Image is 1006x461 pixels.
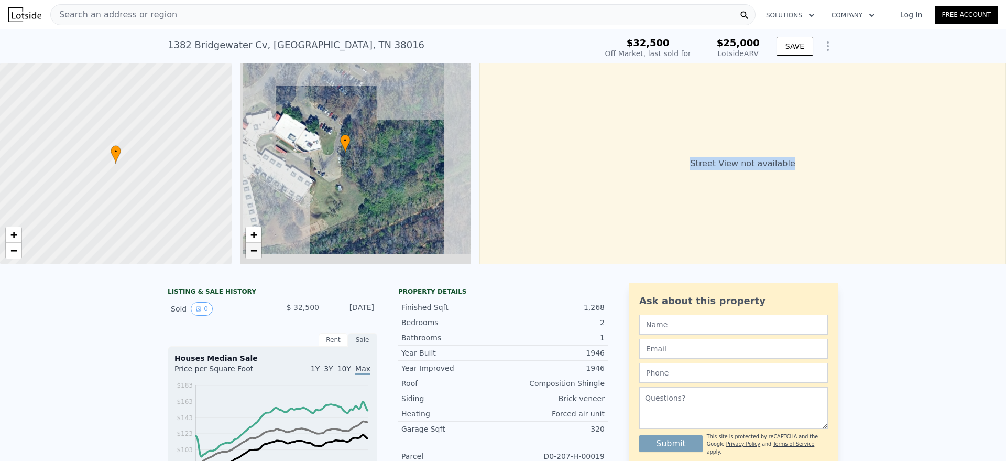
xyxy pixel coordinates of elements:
[10,244,17,257] span: −
[250,228,257,241] span: +
[888,9,935,20] a: Log In
[503,424,605,434] div: 320
[605,48,691,59] div: Off Market, last sold for
[717,37,760,48] span: $25,000
[327,302,374,316] div: [DATE]
[401,409,503,419] div: Heating
[250,244,257,257] span: −
[401,333,503,343] div: Bathrooms
[503,317,605,328] div: 2
[777,37,813,56] button: SAVE
[8,7,41,22] img: Lotside
[324,364,333,373] span: 3Y
[935,6,998,24] a: Free Account
[111,145,121,164] div: •
[337,364,351,373] span: 10Y
[503,409,605,419] div: Forced air unit
[401,317,503,328] div: Bedrooms
[311,364,320,373] span: 1Y
[177,414,193,422] tspan: $143
[503,333,605,343] div: 1
[6,243,21,259] a: Zoom out
[348,333,377,347] div: Sale
[401,378,503,389] div: Roof
[6,227,21,243] a: Zoom in
[503,348,605,358] div: 1946
[174,353,370,363] div: Houses Median Sale
[177,430,193,437] tspan: $123
[340,136,351,145] span: •
[246,243,261,259] a: Zoom out
[319,333,348,347] div: Rent
[111,147,121,156] span: •
[177,382,193,389] tspan: $183
[51,8,177,21] span: Search an address or region
[639,294,828,308] div: Ask about this property
[758,6,823,25] button: Solutions
[503,378,605,389] div: Composition Shingle
[503,363,605,373] div: 1946
[401,424,503,434] div: Garage Sqft
[168,38,424,52] div: 1382 Bridgewater Cv , [GEOGRAPHIC_DATA] , TN 38016
[479,63,1006,264] div: Street View not available
[717,48,760,59] div: Lotside ARV
[177,398,193,405] tspan: $163
[639,315,828,335] input: Name
[639,339,828,359] input: Email
[168,287,377,298] div: LISTING & SALE HISTORY
[639,435,703,452] button: Submit
[639,363,828,383] input: Phone
[503,302,605,313] div: 1,268
[401,363,503,373] div: Year Improved
[401,302,503,313] div: Finished Sqft
[401,393,503,404] div: Siding
[177,446,193,454] tspan: $103
[398,287,608,296] div: Property details
[340,134,351,153] div: •
[773,441,814,447] a: Terms of Service
[355,364,370,375] span: Max
[627,37,670,48] span: $32,500
[823,6,883,25] button: Company
[246,227,261,243] a: Zoom in
[401,348,503,358] div: Year Built
[726,441,760,447] a: Privacy Policy
[171,302,264,316] div: Sold
[287,303,319,312] span: $ 32,500
[191,302,213,316] button: View historical data
[10,228,17,241] span: +
[503,393,605,404] div: Brick veneer
[174,363,272,380] div: Price per Square Foot
[817,36,838,57] button: Show Options
[707,433,828,456] div: This site is protected by reCAPTCHA and the Google and apply.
